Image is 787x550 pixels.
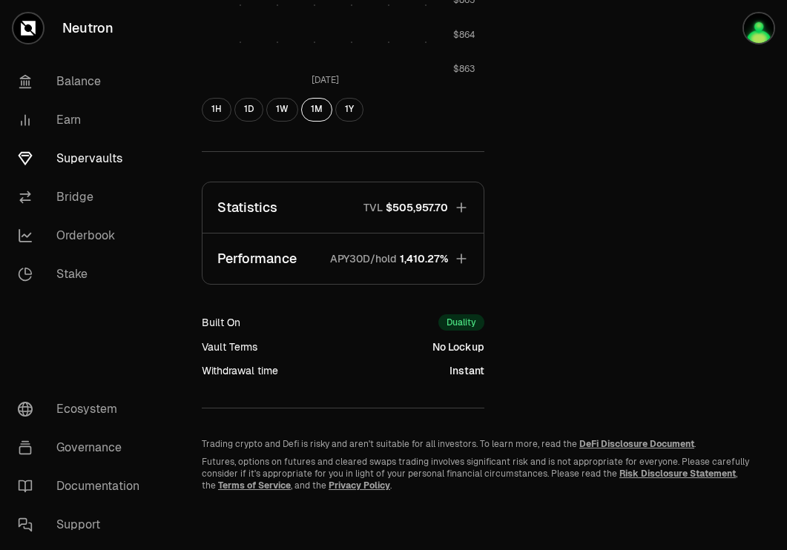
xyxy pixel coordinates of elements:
[202,315,240,330] div: Built On
[217,197,277,218] p: Statistics
[218,480,291,491] a: Terms of Service
[202,339,257,354] div: Vault Terms
[6,178,160,216] a: Bridge
[329,480,390,491] a: Privacy Policy
[217,248,297,269] p: Performance
[312,74,339,86] tspan: [DATE]
[234,98,263,122] button: 1D
[301,98,332,122] button: 1M
[6,506,160,544] a: Support
[266,98,298,122] button: 1W
[619,468,736,480] a: Risk Disclosure Statement
[202,182,484,233] button: StatisticsTVL$505,957.70
[6,467,160,506] a: Documentation
[6,139,160,178] a: Supervaults
[335,98,363,122] button: 1Y
[202,98,231,122] button: 1H
[6,62,160,101] a: Balance
[453,29,475,41] tspan: $864
[6,216,160,255] a: Orderbook
[386,200,448,215] span: $505,957.70
[202,438,751,450] p: Trading crypto and Defi is risky and aren't suitable for all investors. To learn more, read the .
[202,456,751,491] p: Futures, options on futures and cleared swaps trading involves significant risk and is not approp...
[6,255,160,294] a: Stake
[6,390,160,428] a: Ecosystem
[579,438,694,450] a: DeFi Disclosure Document
[6,428,160,467] a: Governance
[202,363,278,378] div: Withdrawal time
[330,251,397,266] p: APY30D/hold
[438,314,484,331] div: Duality
[6,101,160,139] a: Earn
[450,363,484,378] div: Instant
[400,251,448,266] span: 1,410.27%
[453,64,475,76] tspan: $863
[432,339,484,354] div: No Lockup
[744,13,774,43] img: Atom Staking
[363,200,383,215] p: TVL
[202,233,484,284] button: PerformanceAPY30D/hold1,410.27%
